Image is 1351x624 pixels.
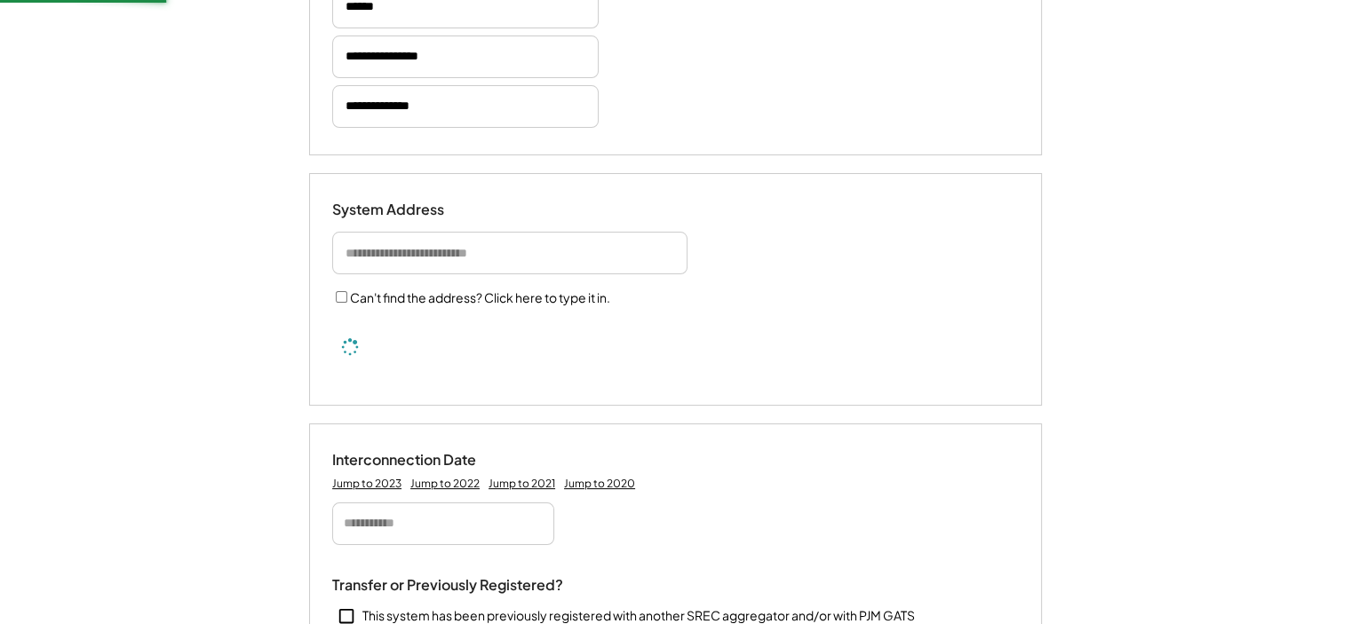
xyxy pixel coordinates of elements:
[332,576,563,595] div: Transfer or Previously Registered?
[350,289,610,305] label: Can't find the address? Click here to type it in.
[332,451,510,470] div: Interconnection Date
[332,201,510,219] div: System Address
[489,477,555,491] div: Jump to 2021
[332,477,401,491] div: Jump to 2023
[410,477,480,491] div: Jump to 2022
[564,477,635,491] div: Jump to 2020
